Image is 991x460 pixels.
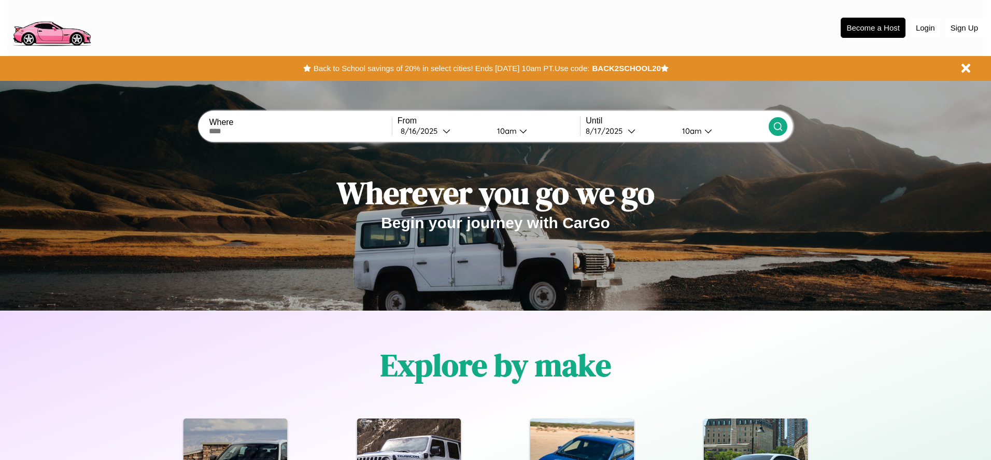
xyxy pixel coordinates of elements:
b: BACK2SCHOOL20 [592,64,661,73]
div: 10am [677,126,704,136]
img: logo [8,5,95,49]
div: 8 / 16 / 2025 [401,126,443,136]
button: 10am [489,126,580,136]
button: Login [911,18,940,37]
button: 8/16/2025 [398,126,489,136]
button: Become a Host [841,18,905,38]
label: From [398,116,580,126]
button: Sign Up [945,18,983,37]
label: Until [586,116,768,126]
h1: Explore by make [380,344,611,386]
button: 10am [674,126,768,136]
label: Where [209,118,391,127]
div: 10am [492,126,519,136]
div: 8 / 17 / 2025 [586,126,628,136]
button: Back to School savings of 20% in select cities! Ends [DATE] 10am PT.Use code: [311,61,592,76]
